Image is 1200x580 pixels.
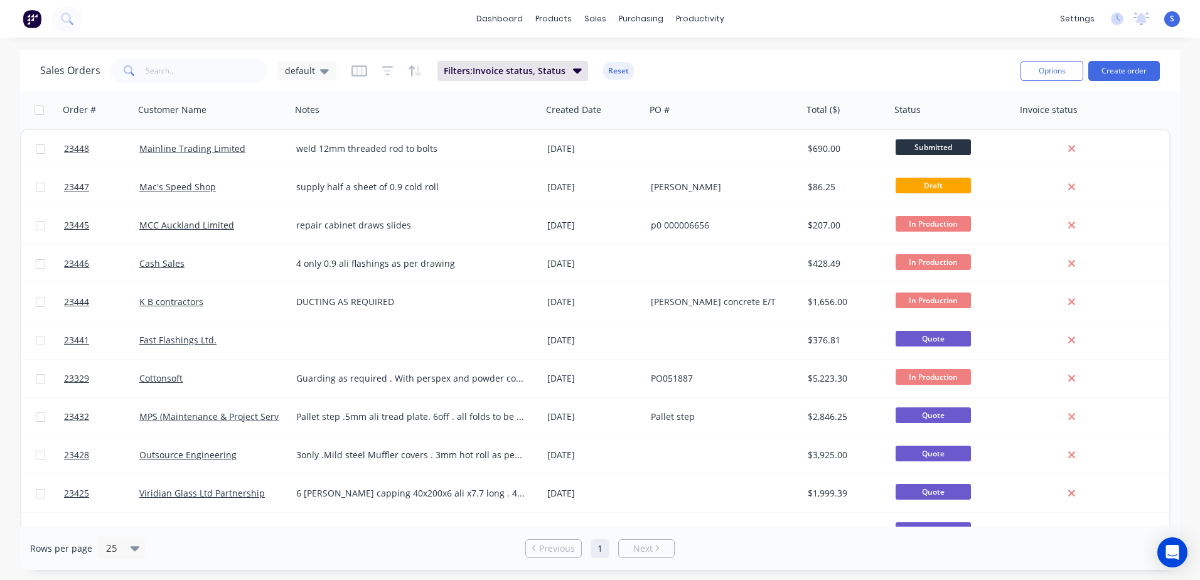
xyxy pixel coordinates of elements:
[64,513,139,550] a: 23423
[64,321,139,359] a: 23441
[23,9,41,28] img: Factory
[1170,13,1174,24] span: S
[539,542,575,555] span: Previous
[547,181,641,193] div: [DATE]
[64,372,89,385] span: 23329
[547,372,641,385] div: [DATE]
[650,104,670,116] div: PO #
[603,62,634,80] button: Reset
[64,257,89,270] span: 23446
[651,372,790,385] div: PO051887
[64,398,139,436] a: 23432
[40,65,100,77] h1: Sales Orders
[64,283,139,321] a: 23444
[1020,104,1078,116] div: Invoice status
[470,9,529,28] a: dashboard
[808,372,882,385] div: $5,223.30
[806,104,840,116] div: Total ($)
[633,542,653,555] span: Next
[64,411,89,423] span: 23432
[64,130,139,168] a: 23448
[64,525,89,538] span: 23423
[808,411,882,423] div: $2,846.25
[808,449,882,461] div: $3,925.00
[547,219,641,232] div: [DATE]
[296,487,525,500] div: 6 [PERSON_NAME] capping 40x200x6 ali x7.7 long . 40x40x6 ali angle 7.7 long . no holes and no pow...
[896,446,971,461] span: Quote
[139,487,265,499] a: Viridian Glass Ltd Partnership
[808,142,882,155] div: $690.00
[64,168,139,206] a: 23447
[547,449,641,461] div: [DATE]
[63,104,96,116] div: Order #
[64,245,139,282] a: 23446
[139,181,216,193] a: Mac's Speed Shop
[896,369,971,385] span: In Production
[138,104,206,116] div: Customer Name
[444,65,565,77] span: Filters: Invoice status, Status
[295,104,319,116] div: Notes
[296,219,525,232] div: repair cabinet draws slides
[146,58,268,83] input: Search...
[896,293,971,308] span: In Production
[296,525,525,538] div: Stainless steel tray 1900x850x50 deep 1.5 s/s 304 2/b
[651,219,790,232] div: p0 000006656
[547,487,641,500] div: [DATE]
[896,254,971,270] span: In Production
[529,9,578,28] div: products
[547,411,641,423] div: [DATE]
[64,449,89,461] span: 23428
[139,525,185,537] a: Cash Sales
[670,9,731,28] div: productivity
[896,139,971,155] span: Submitted
[296,296,525,308] div: DUCTING AS REQUIRED
[64,142,89,155] span: 23448
[808,334,882,346] div: $376.81
[139,142,245,154] a: Mainline Trading Limited
[1054,9,1101,28] div: settings
[296,372,525,385] div: Guarding as required . With perspex and powder coated
[651,181,790,193] div: [PERSON_NAME]
[296,181,525,193] div: supply half a sheet of 0.9 cold roll
[808,525,882,538] div: $609.92
[896,216,971,232] span: In Production
[1088,61,1160,81] button: Create order
[546,104,601,116] div: Created Date
[1021,61,1083,81] button: Options
[285,64,315,77] span: default
[808,296,882,308] div: $1,656.00
[64,436,139,474] a: 23428
[896,178,971,193] span: Draft
[1157,537,1187,567] div: Open Intercom Messenger
[808,219,882,232] div: $207.00
[547,257,641,270] div: [DATE]
[547,296,641,308] div: [DATE]
[651,296,790,308] div: [PERSON_NAME] concrete E/T
[64,296,89,308] span: 23444
[896,407,971,423] span: Quote
[139,257,185,269] a: Cash Sales
[139,411,313,422] a: MPS (Maintenance & Project Services Ltd)
[808,181,882,193] div: $86.25
[896,331,971,346] span: Quote
[619,542,674,555] a: Next page
[296,449,525,461] div: 3only .Mild steel Muffler covers . 3mm hot roll as per drawings .Painting is up to customer to so...
[547,525,641,538] div: [DATE]
[139,219,234,231] a: MCC Auckland Limited
[64,181,89,193] span: 23447
[578,9,613,28] div: sales
[64,475,139,512] a: 23425
[808,257,882,270] div: $428.49
[547,142,641,155] div: [DATE]
[139,372,183,384] a: Cottonsoft
[64,219,89,232] span: 23445
[896,484,971,500] span: Quote
[651,411,790,423] div: Pallet step
[64,360,139,397] a: 23329
[64,207,139,244] a: 23445
[30,542,92,555] span: Rows per page
[526,542,581,555] a: Previous page
[296,142,525,155] div: weld 12mm threaded rod to bolts
[64,334,89,346] span: 23441
[808,487,882,500] div: $1,999.39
